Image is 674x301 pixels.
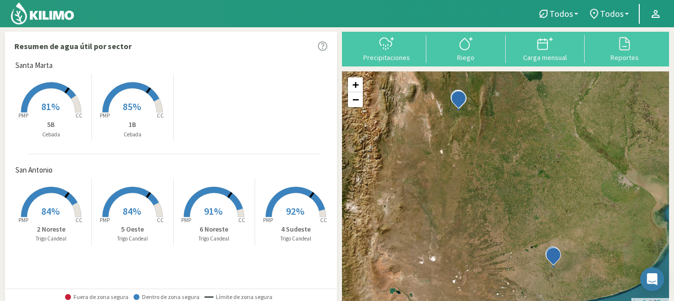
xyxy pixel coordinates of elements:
[174,235,255,243] p: Trigo Candeal
[100,112,110,119] tspan: PMP
[157,217,164,224] tspan: CC
[426,35,506,61] button: Riego
[92,120,173,130] p: 1B
[10,1,75,25] img: Kilimo
[255,235,337,243] p: Trigo Candeal
[15,165,53,176] span: San Antonio
[429,54,503,61] div: Riego
[15,60,53,71] span: Santa Marta
[348,77,363,92] a: Zoom in
[100,217,110,224] tspan: PMP
[18,217,28,224] tspan: PMP
[92,235,173,243] p: Trigo Candeal
[204,205,222,217] span: 91%
[348,92,363,107] a: Zoom out
[134,294,200,301] span: Dentro de zona segura
[75,217,82,224] tspan: CC
[14,40,132,52] p: Resumen de agua útil por sector
[204,294,272,301] span: Límite de zona segura
[10,130,91,139] p: Cebada
[509,54,582,61] div: Carga mensual
[41,205,60,217] span: 84%
[585,35,664,61] button: Reportes
[18,112,28,119] tspan: PMP
[347,35,426,61] button: Precipitaciones
[75,112,82,119] tspan: CC
[123,205,141,217] span: 84%
[10,224,91,235] p: 2 Noreste
[41,100,60,113] span: 81%
[640,267,664,291] div: Open Intercom Messenger
[65,294,129,301] span: Fuera de zona segura
[320,217,327,224] tspan: CC
[286,205,304,217] span: 92%
[600,8,624,19] span: Todos
[123,100,141,113] span: 85%
[263,217,273,224] tspan: PMP
[157,112,164,119] tspan: CC
[92,130,173,139] p: Cebada
[506,35,585,61] button: Carga mensual
[10,120,91,130] p: 5B
[238,217,245,224] tspan: CC
[549,8,573,19] span: Todos
[181,217,191,224] tspan: PMP
[10,235,91,243] p: Trigo Candeal
[350,54,423,61] div: Precipitaciones
[92,224,173,235] p: 5 Oeste
[588,54,661,61] div: Reportes
[255,224,337,235] p: 4 Sudeste
[174,224,255,235] p: 6 Noreste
